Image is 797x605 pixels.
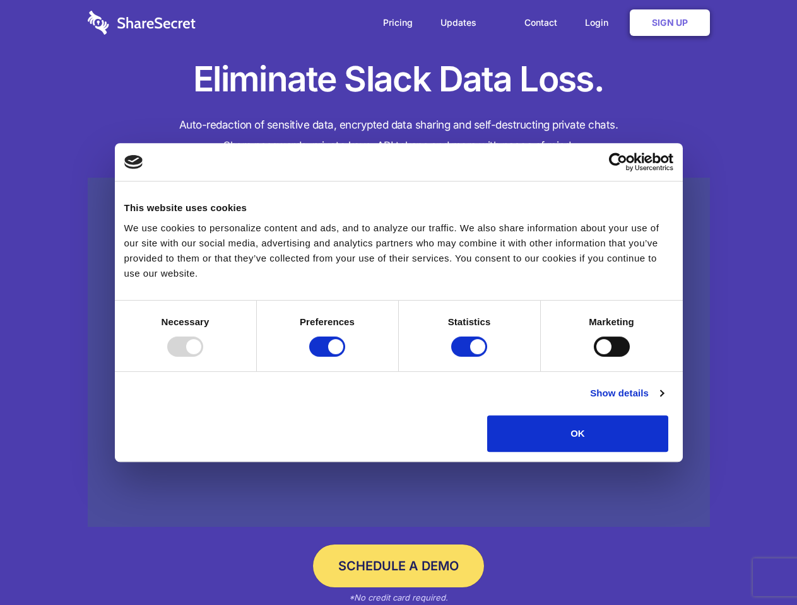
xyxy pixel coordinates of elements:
a: Schedule a Demo [313,544,484,587]
h1: Eliminate Slack Data Loss. [88,57,710,102]
a: Usercentrics Cookiebot - opens in a new window [563,153,673,171]
a: Sign Up [630,9,710,36]
h4: Auto-redaction of sensitive data, encrypted data sharing and self-destructing private chats. Shar... [88,115,710,156]
img: logo [124,155,143,169]
a: Show details [590,386,663,401]
strong: Marketing [589,316,634,327]
img: logo-wordmark-white-trans-d4663122ce5f474addd5e946df7df03e33cb6a1c49d2221995e7729f52c070b2.svg [88,11,196,35]
div: This website uses cookies [124,200,673,216]
a: Login [572,3,627,42]
a: Wistia video thumbnail [88,178,710,527]
button: OK [487,415,668,452]
a: Contact [512,3,570,42]
div: We use cookies to personalize content and ads, and to analyze our traffic. We also share informat... [124,221,673,281]
strong: Necessary [162,316,210,327]
em: *No credit card required. [349,592,448,602]
a: Pricing [370,3,425,42]
strong: Statistics [448,316,491,327]
strong: Preferences [300,316,355,327]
